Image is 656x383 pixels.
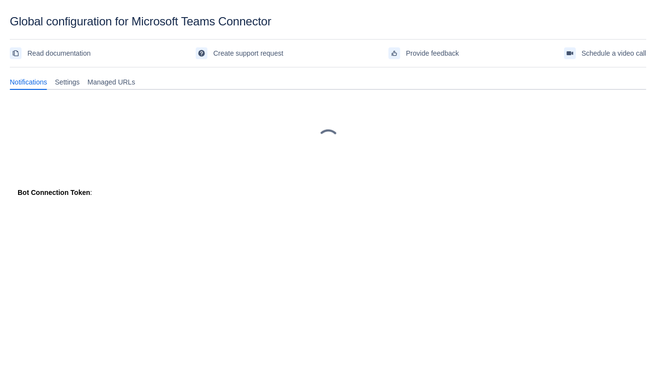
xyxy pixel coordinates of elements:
a: Read documentation [10,45,90,61]
a: Create support request [196,45,283,61]
span: Settings [55,77,80,87]
span: Notifications [10,77,47,87]
span: Schedule a video call [582,45,646,61]
div: Global configuration for Microsoft Teams Connector [10,15,646,28]
span: Create support request [213,45,283,61]
span: Provide feedback [406,45,459,61]
span: Read documentation [27,45,90,61]
a: Provide feedback [388,45,459,61]
div: : [18,188,638,197]
span: documentation [12,49,20,57]
span: support [198,49,205,57]
span: Managed URLs [88,77,135,87]
strong: Bot Connection Token [18,189,90,196]
a: Schedule a video call [564,45,646,61]
span: videoCall [566,49,574,57]
span: feedback [390,49,398,57]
